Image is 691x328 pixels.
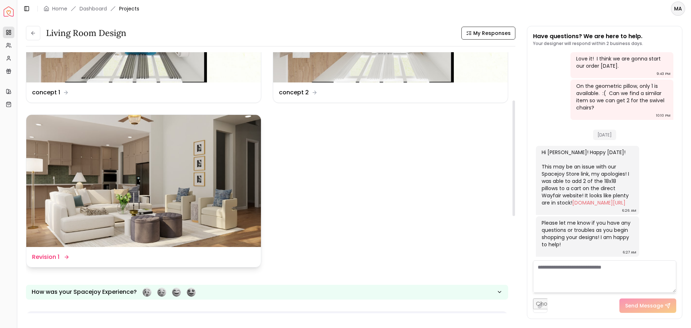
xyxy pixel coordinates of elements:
[656,112,670,119] div: 10:10 PM
[44,5,139,12] nav: breadcrumb
[32,88,60,97] dd: concept 1
[533,32,643,41] p: Have questions? We are here to help.
[576,82,667,111] div: On the geometric pillow, only 1 is available. :( Can we find a similar item so we can get 2 for t...
[279,88,309,97] dd: concept 2
[542,149,632,206] div: Hi [PERSON_NAME]! Happy [DATE]! This may be an issue with our Spacejoy Store link, my apologies! ...
[46,27,126,39] h3: Living Room design
[572,199,625,206] a: [DOMAIN_NAME][URL]
[4,6,14,17] img: Spacejoy Logo
[26,285,508,300] button: How was your Spacejoy Experience?Feeling terribleFeeling badFeeling goodFeeling awesome
[4,6,14,17] a: Spacejoy
[32,288,137,296] p: How was your Spacejoy Experience?
[576,55,667,69] div: Love it! I think we are gonna start our order [DATE].
[26,114,261,268] a: Revision 1Revision 1
[461,27,515,40] button: My Responses
[672,2,685,15] span: MA
[622,207,636,214] div: 6:26 AM
[26,115,261,247] img: Revision 1
[32,253,59,261] dd: Revision 1
[119,5,139,12] span: Projects
[80,5,107,12] a: Dashboard
[593,130,616,140] span: [DATE]
[656,70,670,77] div: 9:43 PM
[52,5,67,12] a: Home
[671,1,685,16] button: MA
[623,249,636,256] div: 6:27 AM
[473,30,511,37] span: My Responses
[542,219,632,248] div: Please let me know if you have any questions or troubles as you begin shopping your designs! I am...
[533,41,643,46] p: Your designer will respond within 2 business days.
